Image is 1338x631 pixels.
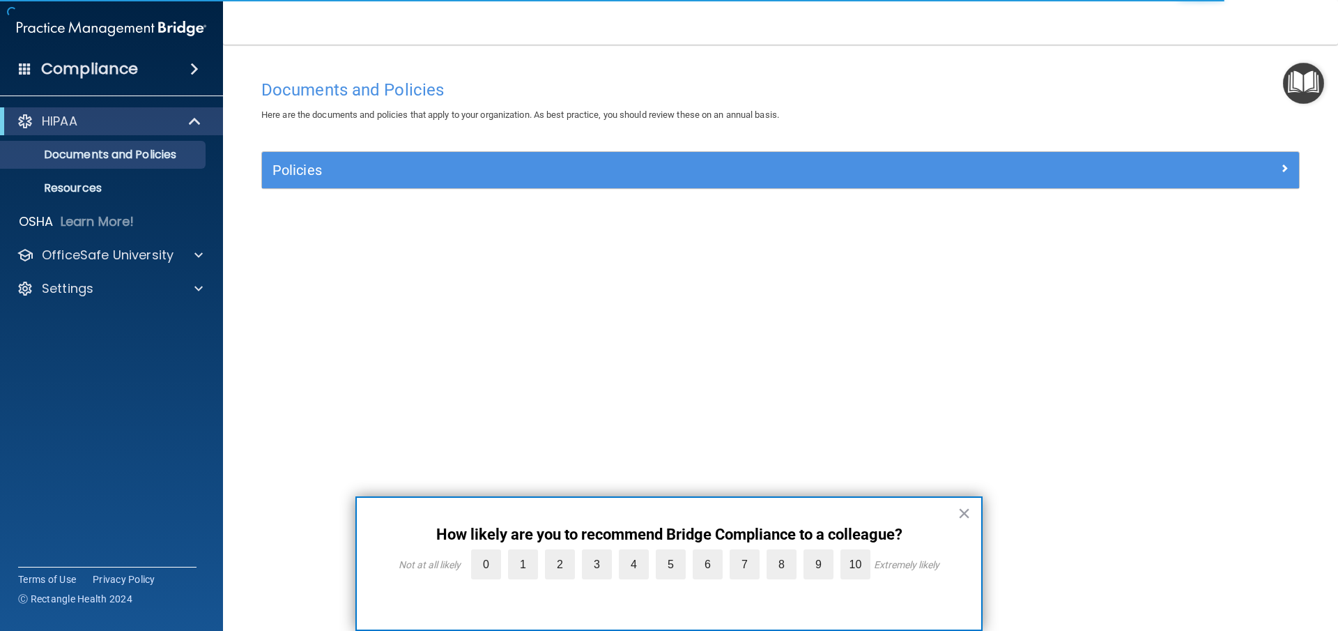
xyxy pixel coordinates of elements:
label: 0 [471,549,501,579]
label: 9 [803,549,833,579]
a: Privacy Policy [93,572,155,586]
label: 3 [582,549,612,579]
a: Terms of Use [18,572,76,586]
h4: Documents and Policies [261,81,1300,99]
p: OSHA [19,213,54,230]
p: Settings [42,280,93,297]
label: 8 [767,549,797,579]
p: Learn More! [61,213,134,230]
h5: Policies [272,162,1029,178]
p: Documents and Policies [9,148,199,162]
div: Not at all likely [399,559,461,570]
button: Open Resource Center [1283,63,1324,104]
label: 4 [619,549,649,579]
img: PMB logo [17,15,206,43]
p: OfficeSafe University [42,247,174,264]
div: Extremely likely [874,559,939,570]
h4: Compliance [41,59,138,79]
label: 1 [508,549,538,579]
p: HIPAA [42,113,77,130]
button: Close [958,502,971,524]
label: 10 [840,549,870,579]
label: 6 [693,549,723,579]
label: 5 [656,549,686,579]
p: Resources [9,181,199,195]
span: Ⓒ Rectangle Health 2024 [18,592,132,606]
label: 2 [545,549,575,579]
label: 7 [730,549,760,579]
span: Here are the documents and policies that apply to your organization. As best practice, you should... [261,109,779,120]
p: How likely are you to recommend Bridge Compliance to a colleague? [385,526,953,544]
